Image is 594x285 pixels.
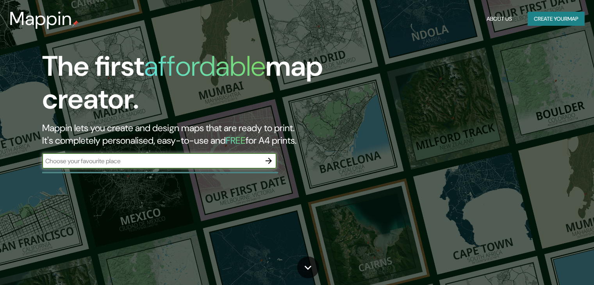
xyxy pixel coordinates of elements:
img: mappin-pin [72,20,78,27]
input: Choose your favourite place [42,157,261,166]
h2: Mappin lets you create and design maps that are ready to print. It's completely personalised, eas... [42,122,339,147]
button: About Us [483,12,515,26]
h1: affordable [144,48,266,84]
h1: The first map creator. [42,50,339,122]
h5: FREE [226,134,246,146]
h3: Mappin [9,8,72,30]
button: Create yourmap [528,12,585,26]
